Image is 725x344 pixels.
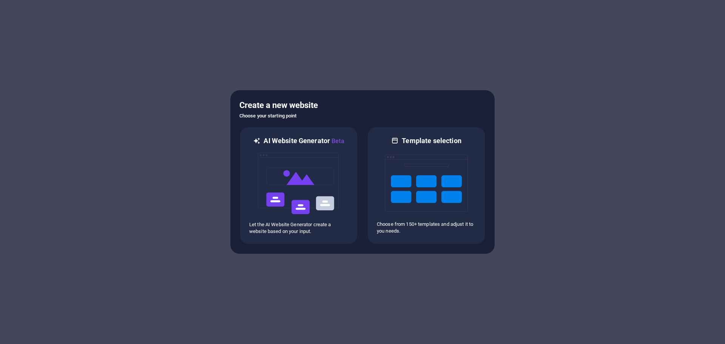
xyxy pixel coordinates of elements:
[264,136,344,146] h6: AI Website Generator
[367,126,486,245] div: Template selectionChoose from 150+ templates and adjust it to you needs.
[377,221,476,234] p: Choose from 150+ templates and adjust it to you needs.
[239,126,358,245] div: AI Website GeneratorBetaaiLet the AI Website Generator create a website based on your input.
[330,137,344,145] span: Beta
[239,99,486,111] h5: Create a new website
[402,136,461,145] h6: Template selection
[249,221,348,235] p: Let the AI Website Generator create a website based on your input.
[239,111,486,120] h6: Choose your starting point
[257,146,340,221] img: ai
